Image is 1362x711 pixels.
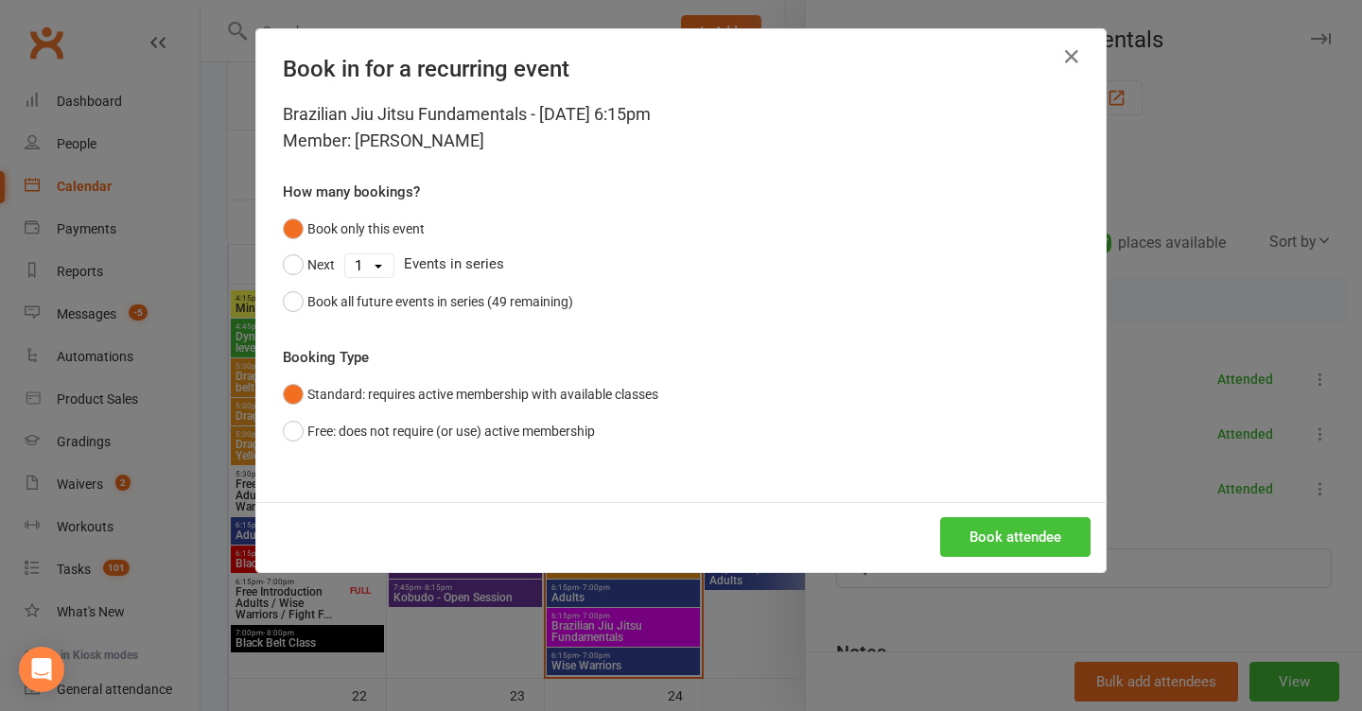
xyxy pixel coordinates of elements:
[283,247,1079,283] div: Events in series
[283,284,573,320] button: Book all future events in series (49 remaining)
[283,181,420,203] label: How many bookings?
[19,647,64,692] div: Open Intercom Messenger
[307,291,573,312] div: Book all future events in series (49 remaining)
[283,56,1079,82] h4: Book in for a recurring event
[283,101,1079,154] div: Brazilian Jiu Jitsu Fundamentals - [DATE] 6:15pm Member: [PERSON_NAME]
[283,247,335,283] button: Next
[283,413,595,449] button: Free: does not require (or use) active membership
[1056,42,1087,72] button: Close
[283,211,425,247] button: Book only this event
[940,517,1091,557] button: Book attendee
[283,376,658,412] button: Standard: requires active membership with available classes
[283,346,369,369] label: Booking Type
